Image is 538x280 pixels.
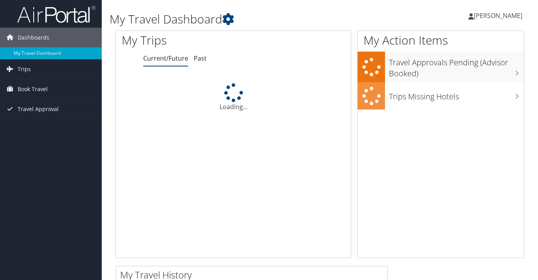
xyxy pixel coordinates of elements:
img: airportal-logo.png [17,5,95,23]
h1: My Action Items [358,32,524,48]
span: Travel Approval [18,99,59,119]
a: Trips Missing Hotels [358,82,524,110]
h1: My Trips [122,32,247,48]
a: Current/Future [143,54,188,63]
a: Travel Approvals Pending (Advisor Booked) [358,52,524,82]
span: Trips [18,59,31,79]
h1: My Travel Dashboard [110,11,390,27]
span: Book Travel [18,79,48,99]
a: Past [194,54,207,63]
div: Loading... [116,83,351,111]
span: [PERSON_NAME] [474,11,522,20]
h3: Travel Approvals Pending (Advisor Booked) [389,53,524,79]
a: [PERSON_NAME] [468,4,530,27]
span: Dashboards [18,28,49,47]
h3: Trips Missing Hotels [389,87,524,102]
